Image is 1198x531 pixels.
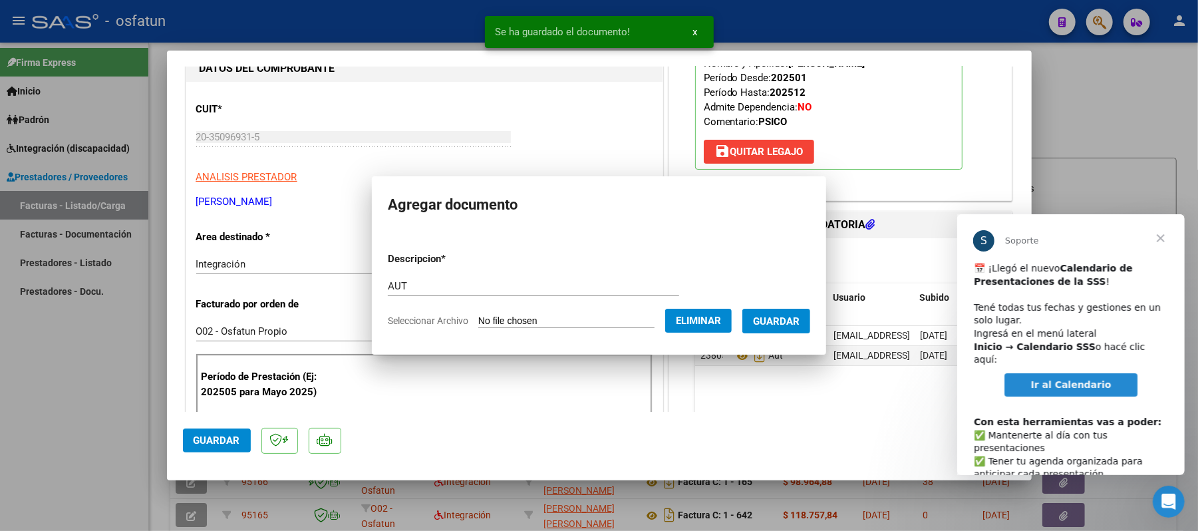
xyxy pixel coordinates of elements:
span: ANALISIS PRESTADOR [196,171,297,183]
span: Se ha guardado el documento! [496,25,631,39]
strong: PSICO [759,116,788,128]
span: Subido [920,292,950,303]
span: O02 - Osfatun Propio [196,325,288,337]
i: Descargar documento [751,345,768,366]
button: Eliminar [665,309,732,333]
strong: [PERSON_NAME] [789,57,865,69]
span: Usuario [833,292,866,303]
span: Guardar [194,435,240,446]
strong: NO [798,101,812,113]
p: CUIT [196,102,333,117]
span: x [693,26,698,38]
span: Integración [196,258,246,270]
p: Area destinado * [196,230,333,245]
iframe: Intercom live chat [1153,486,1185,518]
iframe: Intercom live chat mensaje [957,214,1185,475]
p: Facturado por orden de [196,297,333,312]
span: [EMAIL_ADDRESS][DOMAIN_NAME] - [PERSON_NAME] [833,350,1059,361]
span: [EMAIL_ADDRESS][DOMAIN_NAME] - [PERSON_NAME] [833,330,1059,341]
strong: 202512 [770,87,806,98]
button: Guardar [183,429,251,452]
p: [PERSON_NAME] [196,194,653,210]
strong: 202501 [772,72,808,84]
p: Descripcion [388,252,515,267]
span: [DATE] [920,330,947,341]
strong: DATOS DEL COMPROBANTE [200,62,335,75]
span: Eliminar [676,315,721,327]
button: Quitar Legajo [704,140,814,164]
span: Quitar Legajo [714,146,804,158]
span: Comentario: [704,116,788,128]
span: CUIL: Nombre y Apellido: Período Desde: Período Hasta: Admite Dependencia: [704,43,865,128]
datatable-header-cell: Usuario [828,283,915,312]
h2: Agregar documento [388,192,810,218]
span: Seleccionar Archivo [388,315,468,326]
div: DOCUMENTACIÓN RESPALDATORIA [669,238,1012,514]
p: Período de Prestación (Ej: 202505 para Mayo 2025) [202,369,335,399]
button: Guardar [742,309,810,333]
b: Con esta herramientas vas a poder: [17,202,204,213]
span: Guardar [753,315,800,327]
mat-icon: save [714,143,730,159]
span: Aut [734,351,783,361]
datatable-header-cell: Subido [915,283,981,312]
span: 23805 [700,350,727,361]
div: ​✅ Mantenerte al día con tus presentaciones ✅ Tener tu agenda organizada para anticipar cada pres... [17,188,211,358]
mat-expansion-panel-header: DOCUMENTACIÓN RESPALDATORIA [669,212,1012,238]
span: [DATE] [920,350,947,361]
